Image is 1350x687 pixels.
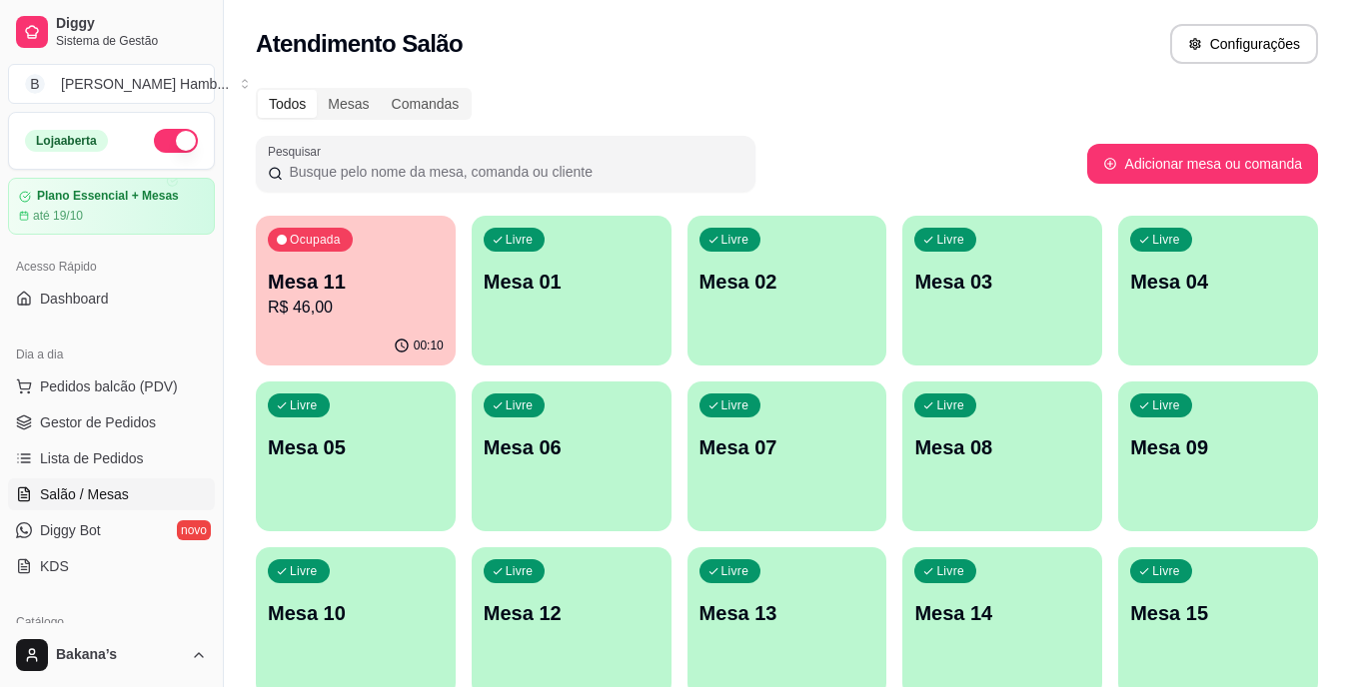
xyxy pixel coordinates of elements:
[472,216,672,365] button: LivreMesa 01
[484,433,660,461] p: Mesa 06
[256,381,456,531] button: LivreMesa 05
[687,216,887,365] button: LivreMesa 02
[1152,563,1180,579] p: Livre
[1170,24,1318,64] button: Configurações
[8,514,215,546] a: Diggy Botnovo
[8,370,215,402] button: Pedidos balcão (PDV)
[472,381,672,531] button: LivreMesa 06
[290,232,341,248] p: Ocupada
[1130,268,1306,296] p: Mesa 04
[61,74,229,94] div: [PERSON_NAME] Hamb ...
[902,381,1102,531] button: LivreMesa 08
[33,208,83,224] article: até 19/10
[1087,144,1318,184] button: Adicionar mesa ou comanda
[256,216,456,365] button: OcupadaMesa 11R$ 46,0000:10
[721,397,749,413] p: Livre
[1152,397,1180,413] p: Livre
[8,606,215,638] div: Catálogo
[56,646,183,664] span: Bakana’s
[484,268,660,296] p: Mesa 01
[258,90,317,118] div: Todos
[8,64,215,104] button: Select a team
[25,74,45,94] span: B
[37,189,179,204] article: Plano Essencial + Mesas
[506,563,534,579] p: Livre
[56,15,207,33] span: Diggy
[414,338,444,353] p: 00:10
[1152,232,1180,248] p: Livre
[40,289,109,309] span: Dashboard
[40,520,101,540] span: Diggy Bot
[8,550,215,582] a: KDS
[8,283,215,315] a: Dashboard
[40,412,156,432] span: Gestor de Pedidos
[268,599,444,627] p: Mesa 10
[914,599,1090,627] p: Mesa 14
[8,442,215,474] a: Lista de Pedidos
[268,433,444,461] p: Mesa 05
[8,478,215,510] a: Salão / Mesas
[40,484,129,504] span: Salão / Mesas
[290,563,318,579] p: Livre
[290,397,318,413] p: Livre
[699,433,875,461] p: Mesa 07
[283,162,743,182] input: Pesquisar
[936,232,964,248] p: Livre
[699,599,875,627] p: Mesa 13
[256,28,463,60] h2: Atendimento Salão
[8,631,215,679] button: Bakana’s
[1130,599,1306,627] p: Mesa 15
[1118,216,1318,365] button: LivreMesa 04
[1130,433,1306,461] p: Mesa 09
[699,268,875,296] p: Mesa 02
[40,376,178,396] span: Pedidos balcão (PDV)
[40,448,144,468] span: Lista de Pedidos
[506,232,534,248] p: Livre
[687,381,887,531] button: LivreMesa 07
[1118,381,1318,531] button: LivreMesa 09
[56,33,207,49] span: Sistema de Gestão
[936,397,964,413] p: Livre
[721,232,749,248] p: Livre
[902,216,1102,365] button: LivreMesa 03
[268,143,328,160] label: Pesquisar
[484,599,660,627] p: Mesa 12
[268,296,444,320] p: R$ 46,00
[154,129,198,153] button: Alterar Status
[268,268,444,296] p: Mesa 11
[914,433,1090,461] p: Mesa 08
[381,90,471,118] div: Comandas
[721,563,749,579] p: Livre
[8,8,215,56] a: DiggySistema de Gestão
[8,339,215,370] div: Dia a dia
[936,563,964,579] p: Livre
[8,406,215,438] a: Gestor de Pedidos
[8,178,215,235] a: Plano Essencial + Mesasaté 19/10
[317,90,380,118] div: Mesas
[506,397,534,413] p: Livre
[914,268,1090,296] p: Mesa 03
[8,251,215,283] div: Acesso Rápido
[40,556,69,576] span: KDS
[25,130,108,152] div: Loja aberta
